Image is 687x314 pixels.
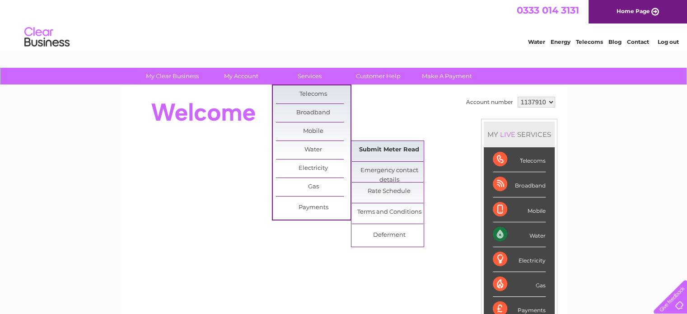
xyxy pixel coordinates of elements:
[493,172,546,197] div: Broadband
[493,147,546,172] div: Telecoms
[204,68,278,84] a: My Account
[276,122,351,141] a: Mobile
[493,222,546,247] div: Water
[352,141,426,159] a: Submit Meter Read
[528,38,545,45] a: Water
[341,68,416,84] a: Customer Help
[498,130,517,139] div: LIVE
[493,272,546,297] div: Gas
[517,5,579,16] a: 0333 014 3131
[493,197,546,222] div: Mobile
[24,23,70,51] img: logo.png
[276,159,351,178] a: Electricity
[276,199,351,217] a: Payments
[484,122,555,147] div: MY SERVICES
[608,38,622,45] a: Blog
[410,68,484,84] a: Make A Payment
[135,68,210,84] a: My Clear Business
[276,141,351,159] a: Water
[272,68,347,84] a: Services
[627,38,649,45] a: Contact
[657,38,678,45] a: Log out
[352,183,426,201] a: Rate Schedule
[276,85,351,103] a: Telecoms
[352,162,426,180] a: Emergency contact details
[276,104,351,122] a: Broadband
[551,38,570,45] a: Energy
[276,178,351,196] a: Gas
[352,226,426,244] a: Deferment
[464,94,515,110] td: Account number
[576,38,603,45] a: Telecoms
[352,203,426,221] a: Terms and Conditions
[131,5,557,44] div: Clear Business is a trading name of Verastar Limited (registered in [GEOGRAPHIC_DATA] No. 3667643...
[493,247,546,272] div: Electricity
